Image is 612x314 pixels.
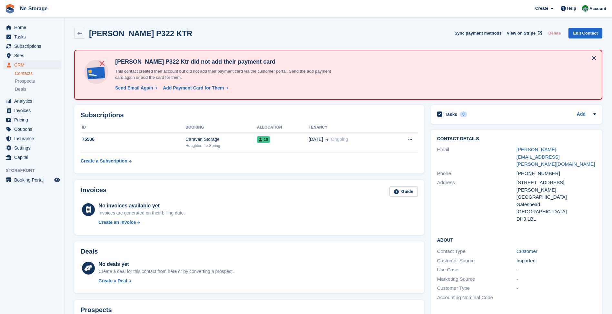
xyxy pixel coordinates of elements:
[517,257,596,265] div: Imported
[257,122,308,133] th: Allocation
[186,143,257,149] div: Houghton-Le Spring
[517,276,596,283] div: -
[81,158,127,164] div: Create a Subscription
[3,106,61,115] a: menu
[14,175,53,184] span: Booking Portal
[98,219,136,226] div: Create an Invoice
[589,5,606,12] span: Account
[81,306,112,314] h2: Prospects
[517,266,596,274] div: -
[14,153,53,162] span: Capital
[3,32,61,41] a: menu
[517,215,596,223] div: DH3 1BL
[504,28,543,38] a: View on Stripe
[98,277,234,284] a: Create a Deal
[81,122,186,133] th: ID
[163,85,224,91] div: Add Payment Card for Them
[546,28,563,38] button: Delete
[577,111,586,118] a: Add
[455,28,502,38] button: Sync payment methods
[14,106,53,115] span: Invoices
[14,42,53,51] span: Subscriptions
[437,248,517,255] div: Contact Type
[3,125,61,134] a: menu
[331,137,348,142] span: Ongoing
[98,210,185,216] div: Invoices are generated on their billing date.
[389,186,418,197] a: Guide
[445,111,457,117] h2: Tasks
[5,4,15,14] img: stora-icon-8386f47178a22dfd0bd8f6a31ec36ba5ce8667c1dd55bd0f319d3a0aa187defe.svg
[81,248,98,255] h2: Deals
[3,115,61,124] a: menu
[257,136,270,143] span: 10
[89,29,192,38] h2: [PERSON_NAME] P322 KTR
[517,186,596,201] div: [PERSON_NAME][GEOGRAPHIC_DATA]
[81,155,132,167] a: Create a Subscription
[113,58,338,66] h4: [PERSON_NAME] P322 Ktr did not add their payment card
[3,60,61,69] a: menu
[14,134,53,143] span: Insurance
[517,170,596,177] div: [PHONE_NUMBER]
[14,32,53,41] span: Tasks
[14,51,53,60] span: Sites
[15,78,35,84] span: Prospects
[517,285,596,292] div: -
[517,208,596,215] div: [GEOGRAPHIC_DATA]
[3,175,61,184] a: menu
[98,202,185,210] div: No invoices available yet
[14,97,53,106] span: Analytics
[15,78,61,85] a: Prospects
[3,23,61,32] a: menu
[14,23,53,32] span: Home
[15,86,61,93] a: Deals
[437,179,517,223] div: Address
[437,294,517,301] div: Accounting Nominal Code
[14,143,53,152] span: Settings
[437,276,517,283] div: Marketing Source
[437,285,517,292] div: Customer Type
[98,260,234,268] div: No deals yet
[98,277,127,284] div: Create a Deal
[14,115,53,124] span: Pricing
[160,85,229,91] a: Add Payment Card for Them
[582,5,588,12] img: Charlotte Nesbitt
[14,60,53,69] span: CRM
[437,170,517,177] div: Phone
[535,5,548,12] span: Create
[81,136,186,143] div: 75506
[309,136,323,143] span: [DATE]
[3,153,61,162] a: menu
[3,143,61,152] a: menu
[517,248,537,254] a: Customer
[437,266,517,274] div: Use Case
[186,136,257,143] div: Caravan Storage
[81,111,418,119] h2: Subscriptions
[3,134,61,143] a: menu
[568,28,602,38] a: Edit Contact
[15,70,61,77] a: Contacts
[460,111,467,117] div: 0
[437,236,596,243] h2: About
[567,5,576,12] span: Help
[113,68,338,81] p: This contact created their account but did not add their payment card via the customer portal. Se...
[81,186,106,197] h2: Invoices
[517,147,595,167] a: [PERSON_NAME][EMAIL_ADDRESS][PERSON_NAME][DOMAIN_NAME]
[15,86,26,92] span: Deals
[14,125,53,134] span: Coupons
[517,179,596,186] div: [STREET_ADDRESS]
[437,136,596,141] h2: Contact Details
[437,257,517,265] div: Customer Source
[6,167,64,174] span: Storefront
[98,219,185,226] a: Create an Invoice
[3,51,61,60] a: menu
[309,122,390,133] th: Tenancy
[53,176,61,184] a: Preview store
[507,30,536,37] span: View on Stripe
[17,3,50,14] a: Ne-Storage
[517,201,596,208] div: Gateshead
[437,146,517,168] div: Email
[83,58,110,86] img: no-card-linked-e7822e413c904bf8b177c4d89f31251c4716f9871600ec3ca5bfc59e148c83f4.svg
[115,85,153,91] div: Send Email Again
[3,42,61,51] a: menu
[3,97,61,106] a: menu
